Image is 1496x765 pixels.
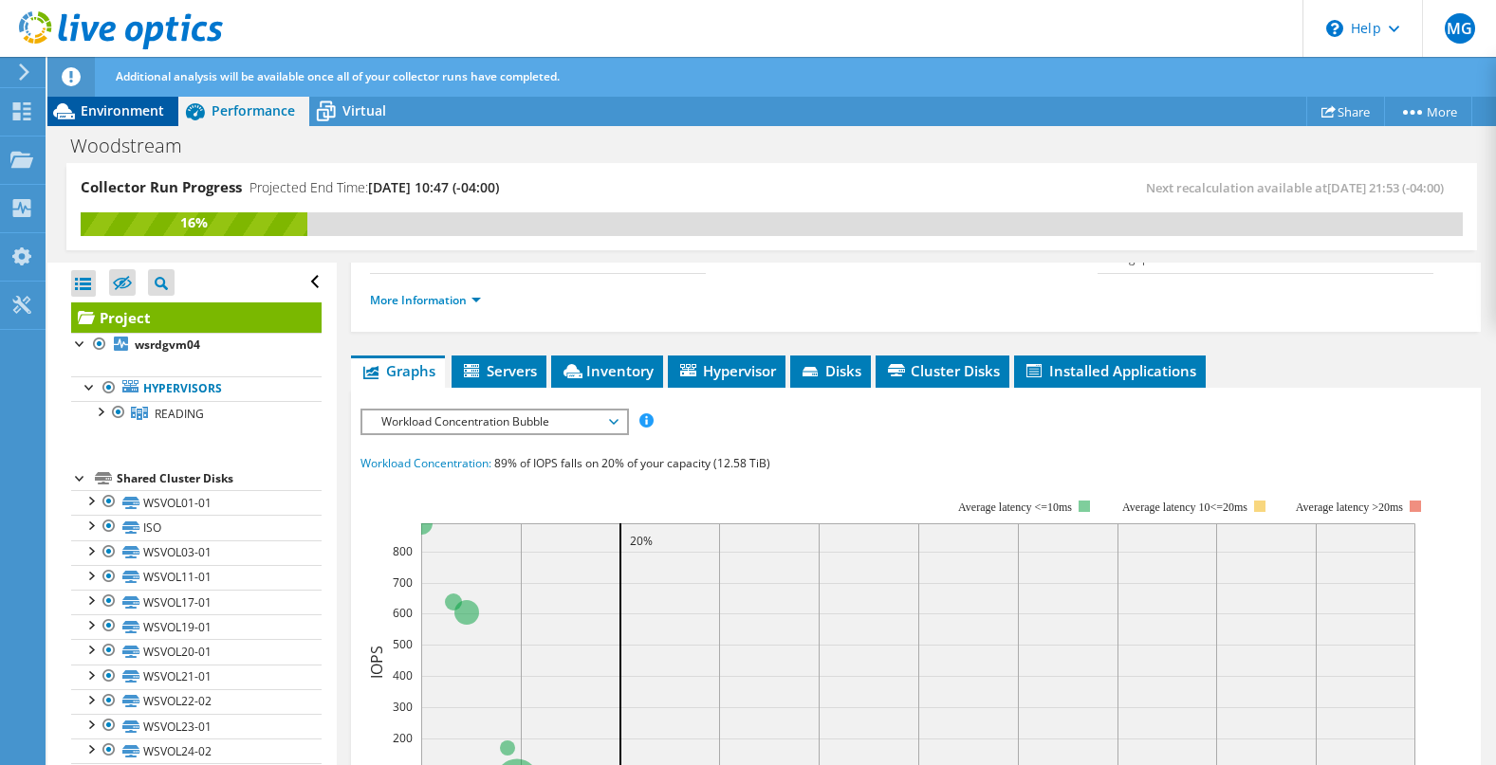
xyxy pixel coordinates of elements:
text: 200 [393,730,413,746]
text: 300 [393,699,413,715]
a: WSVOL21-01 [71,665,322,689]
a: More Information [370,292,481,308]
span: MG [1445,13,1475,44]
a: WSVOL03-01 [71,540,322,565]
a: ISO [71,515,322,539]
a: READING [71,401,322,426]
a: Hypervisors [71,376,322,401]
span: 89% of IOPS falls on 20% of your capacity (12.58 TiB) [494,455,770,471]
b: wsrdgvm04 [135,337,200,353]
text: Average latency >20ms [1296,501,1403,514]
span: Cluster Disks [885,361,1000,380]
a: WSVOL11-01 [71,565,322,590]
span: [DATE] 10:47 (-04:00) [368,178,499,196]
span: Performance [212,101,295,119]
text: 400 [393,667,413,683]
span: Workload Concentration: [360,455,491,471]
span: Graphs [360,361,435,380]
tspan: Average latency 10<=20ms [1122,501,1247,514]
text: IOPS [366,646,387,679]
a: Project [71,302,322,333]
span: Additional analysis will be available once all of your collector runs have completed. [116,68,560,84]
a: WSVOL20-01 [71,639,322,664]
span: Installed Applications [1024,361,1196,380]
a: More [1384,97,1472,126]
span: Virtual [342,101,386,119]
text: 500 [393,636,413,652]
span: Hypervisor [677,361,776,380]
h1: Woodstream [62,136,212,156]
span: READING [155,406,204,422]
span: Next recalculation available at [1146,179,1453,196]
a: WSVOL01-01 [71,490,322,515]
div: 16% [81,212,307,233]
a: WSVOL24-02 [71,738,322,763]
span: Servers [461,361,537,380]
text: 800 [393,543,413,559]
a: WSVOL17-01 [71,590,322,614]
span: Environment [81,101,164,119]
a: WSVOL19-01 [71,614,322,639]
a: WSVOL22-02 [71,689,322,714]
text: 700 [393,574,413,591]
span: Inventory [561,361,654,380]
tspan: Average latency <=10ms [958,501,1072,514]
a: Share [1306,97,1385,126]
h4: Projected End Time: [249,177,499,198]
span: [DATE] 21:53 (-04:00) [1327,179,1444,196]
text: 20% [630,533,653,549]
div: Shared Cluster Disks [117,467,322,490]
svg: \n [1326,20,1343,37]
text: 600 [393,605,413,621]
a: wsrdgvm04 [71,333,322,357]
a: WSVOL23-01 [71,714,322,738]
span: Workload Concentration Bubble [372,410,616,433]
span: Disks [800,361,861,380]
